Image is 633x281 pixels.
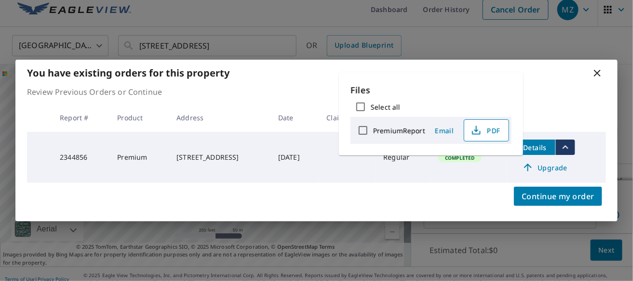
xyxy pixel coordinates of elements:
[373,126,425,135] label: PremiumReport
[350,84,512,97] p: Files
[521,143,550,152] span: Details
[514,187,602,206] button: Continue my order
[522,190,594,203] span: Continue my order
[515,160,575,175] a: Upgrade
[555,140,575,155] button: filesDropdownBtn-2344856
[176,153,263,162] div: [STREET_ADDRESS]
[376,132,431,183] td: Regular
[470,125,501,136] span: PDF
[27,66,229,79] b: You have existing orders for this property
[433,126,456,135] span: Email
[319,103,376,132] th: Claim ID
[109,132,169,183] td: Premium
[429,123,460,138] button: Email
[27,86,606,98] p: Review Previous Orders or Continue
[270,132,319,183] td: [DATE]
[52,103,109,132] th: Report #
[515,140,555,155] button: detailsBtn-2344856
[52,132,109,183] td: 2344856
[109,103,169,132] th: Product
[521,162,569,173] span: Upgrade
[270,103,319,132] th: Date
[439,154,480,161] span: Completed
[371,102,400,112] label: Select all
[169,103,270,132] th: Address
[464,119,509,141] button: PDF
